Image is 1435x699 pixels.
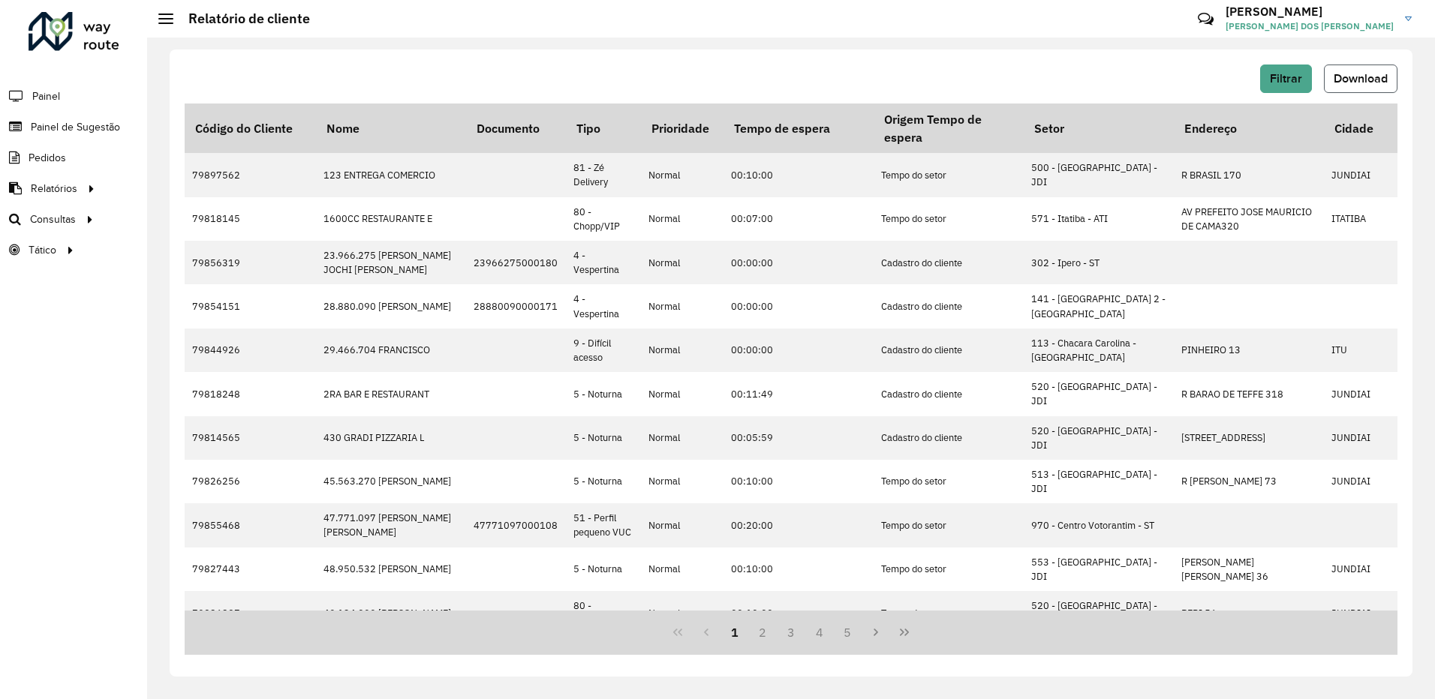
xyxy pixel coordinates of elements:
td: 79897562 [185,153,316,196]
td: 123 ENTREGA COMERCIO [316,153,466,196]
td: Tempo do setor [874,591,1024,634]
td: 513 - [GEOGRAPHIC_DATA] - JDI [1024,460,1174,503]
td: 00:10:00 [724,591,874,634]
td: Normal [641,503,724,547]
td: 23.966.275 [PERSON_NAME] JOCHI [PERSON_NAME] [316,241,466,284]
td: 970 - Centro Votorantim - ST [1024,503,1174,547]
td: 79818248 [185,372,316,415]
span: Tático [29,242,56,258]
td: 00:00:00 [724,241,874,284]
button: 1 [721,618,749,646]
th: Documento [466,103,566,153]
td: Cadastro do cliente [874,284,1024,328]
td: [STREET_ADDRESS] [1174,416,1324,460]
th: Nome [316,103,466,153]
td: 80 - Chopp/VIP [566,591,641,634]
td: Tempo do setor [874,153,1024,196]
td: 00:10:00 [724,547,874,591]
td: R [PERSON_NAME] 73 [1174,460,1324,503]
td: 00:10:00 [724,460,874,503]
button: 3 [777,618,805,646]
span: Painel [32,88,60,104]
td: Tempo do setor [874,547,1024,591]
td: 00:20:00 [724,503,874,547]
span: Download [1334,72,1388,85]
td: 4 - Vespertina [566,241,641,284]
td: 47.771.097 [PERSON_NAME] [PERSON_NAME] [316,503,466,547]
h3: [PERSON_NAME] [1226,4,1394,19]
td: Normal [641,328,724,372]
span: Consultas [30,211,76,227]
td: Normal [641,197,724,241]
td: 79814565 [185,416,316,460]
td: 5 - Noturna [566,460,641,503]
span: Filtrar [1270,72,1302,85]
td: 2RA BAR E RESTAURANT [316,372,466,415]
th: Tempo de espera [724,103,874,153]
td: [PERSON_NAME] [PERSON_NAME] 36 [1174,547,1324,591]
td: 29.466.704 FRANCISCO [316,328,466,372]
td: Cadastro do cliente [874,372,1024,415]
th: Código do Cliente [185,103,316,153]
td: 79818145 [185,197,316,241]
td: Normal [641,460,724,503]
button: Last Page [890,618,919,646]
td: R BARAO DE TEFFE 318 [1174,372,1324,415]
td: 45.563.270 [PERSON_NAME] [316,460,466,503]
span: [PERSON_NAME] DOS [PERSON_NAME] [1226,19,1394,33]
td: 520 - [GEOGRAPHIC_DATA] - JDI [1024,416,1174,460]
td: 79854151 [185,284,316,328]
td: 28.880.090 [PERSON_NAME] [316,284,466,328]
span: Relatórios [31,181,77,196]
td: 81 - Zé Delivery [566,153,641,196]
td: 430 GRADI PIZZARIA L [316,416,466,460]
button: 2 [748,618,777,646]
td: 571 - Itatiba - ATI [1024,197,1174,241]
td: Normal [641,153,724,196]
td: Normal [641,547,724,591]
td: 00:11:49 [724,372,874,415]
td: 00:00:00 [724,328,874,372]
td: Cadastro do cliente [874,416,1024,460]
td: 113 - Chacara Carolina - [GEOGRAPHIC_DATA] [1024,328,1174,372]
td: 520 - [GEOGRAPHIC_DATA] - JDI [1024,591,1174,634]
td: 79844926 [185,328,316,372]
td: 4 - Vespertina [566,284,641,328]
th: Setor [1024,103,1174,153]
td: 500 - [GEOGRAPHIC_DATA] - JDI [1024,153,1174,196]
td: 520 - [GEOGRAPHIC_DATA] - JDI [1024,372,1174,415]
td: Normal [641,372,724,415]
td: 23966275000180 [466,241,566,284]
td: Tempo do setor [874,460,1024,503]
td: Cadastro do cliente [874,328,1024,372]
td: 9 - Difícil acesso [566,328,641,372]
td: 79856319 [185,241,316,284]
button: 4 [805,618,834,646]
h2: Relatório de cliente [173,10,310,27]
td: Tempo do setor [874,197,1024,241]
button: Download [1324,64,1397,93]
td: 47771097000108 [466,503,566,547]
td: 79826287 [185,591,316,634]
td: AV PREFEITO JOSE MAURICIO DE CAMA320 [1174,197,1324,241]
td: 79826256 [185,460,316,503]
button: 5 [834,618,862,646]
td: 79827443 [185,547,316,591]
span: Pedidos [29,150,66,166]
span: Painel de Sugestão [31,119,120,135]
td: 5 - Noturna [566,547,641,591]
td: 00:05:59 [724,416,874,460]
td: Cadastro do cliente [874,241,1024,284]
th: Endereço [1174,103,1324,153]
td: Tempo do setor [874,503,1024,547]
td: 28880090000171 [466,284,566,328]
td: Normal [641,284,724,328]
td: 79855468 [185,503,316,547]
th: Origem Tempo de espera [874,103,1024,153]
td: PINHEIRO 13 [1174,328,1324,372]
td: Normal [641,241,724,284]
td: PERI 56 [1174,591,1324,634]
td: 553 - [GEOGRAPHIC_DATA] - JDI [1024,547,1174,591]
td: 80 - Chopp/VIP [566,197,641,241]
td: 1600CC RESTAURANTE E [316,197,466,241]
